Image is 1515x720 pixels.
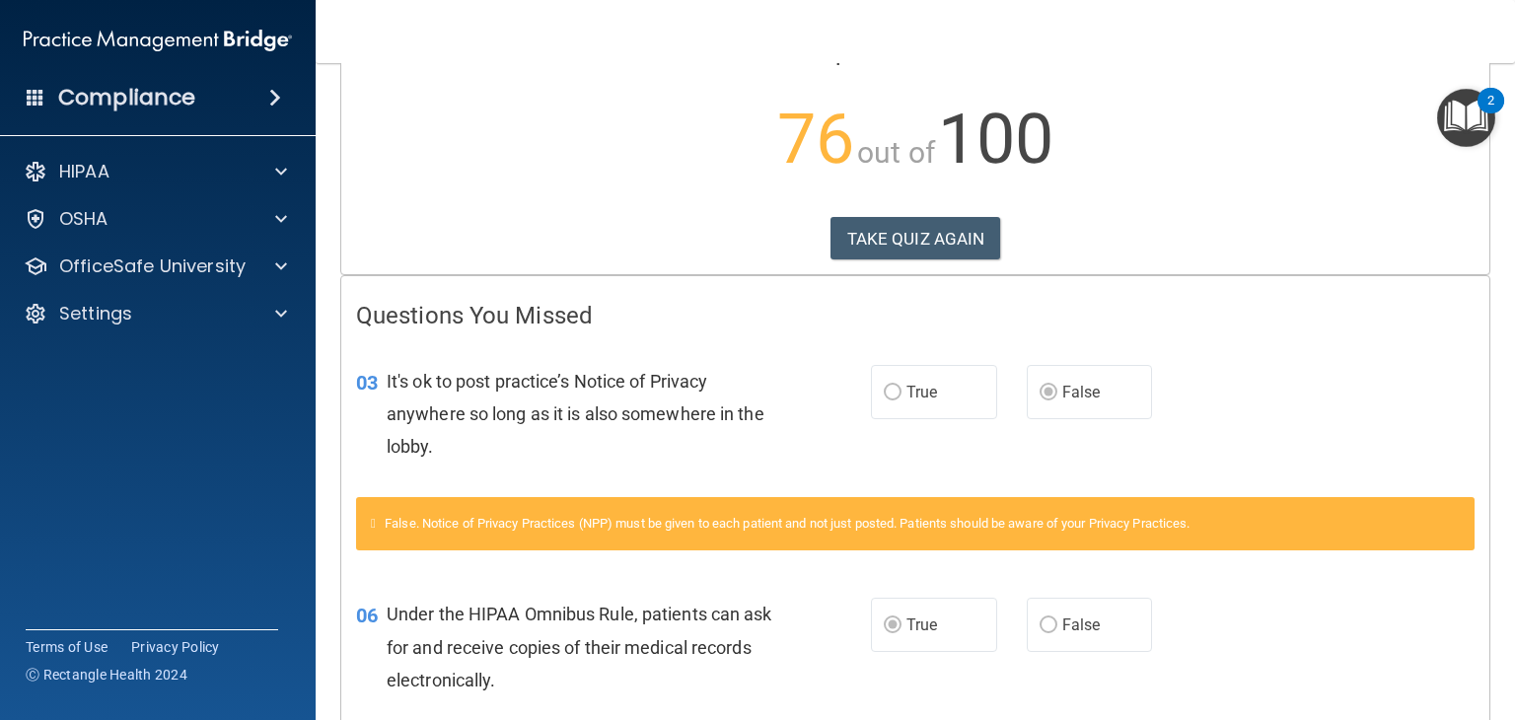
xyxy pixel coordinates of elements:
span: False [1062,383,1101,401]
p: OfficeSafe University [59,254,246,278]
span: 03 [356,371,378,395]
span: 06 [356,604,378,627]
p: OSHA [59,207,108,231]
p: Settings [59,302,132,325]
input: False [1040,386,1057,400]
span: 100 [938,99,1053,180]
button: TAKE QUIZ AGAIN [830,217,1001,260]
a: OSHA [24,207,287,231]
span: out of [857,135,935,170]
input: True [884,386,902,400]
span: It's ok to post practice’s Notice of Privacy anywhere so long as it is also somewhere in the lobby. [387,371,764,457]
div: 2 [1487,101,1494,126]
span: False [1062,615,1101,634]
input: False [1040,618,1057,633]
span: True [906,383,937,401]
button: Open Resource Center, 2 new notifications [1437,89,1495,147]
a: HIPAA [24,160,287,183]
a: Privacy Policy [131,637,220,657]
a: Terms of Use [26,637,108,657]
a: OfficeSafe University [24,254,287,278]
input: True [884,618,902,633]
span: Ⓒ Rectangle Health 2024 [26,665,187,684]
h4: Questions You Missed [356,303,1475,328]
span: False. Notice of Privacy Practices (NPP) must be given to each patient and not just posted. Patie... [385,516,1190,531]
h4: You did not pass the " ". [356,39,1475,65]
p: HIPAA [59,160,109,183]
span: True [906,615,937,634]
img: PMB logo [24,21,292,60]
span: Under the HIPAA Omnibus Rule, patients can ask for and receive copies of their medical records el... [387,604,772,689]
h4: Compliance [58,84,195,111]
span: 76 [777,99,854,180]
a: Settings [24,302,287,325]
